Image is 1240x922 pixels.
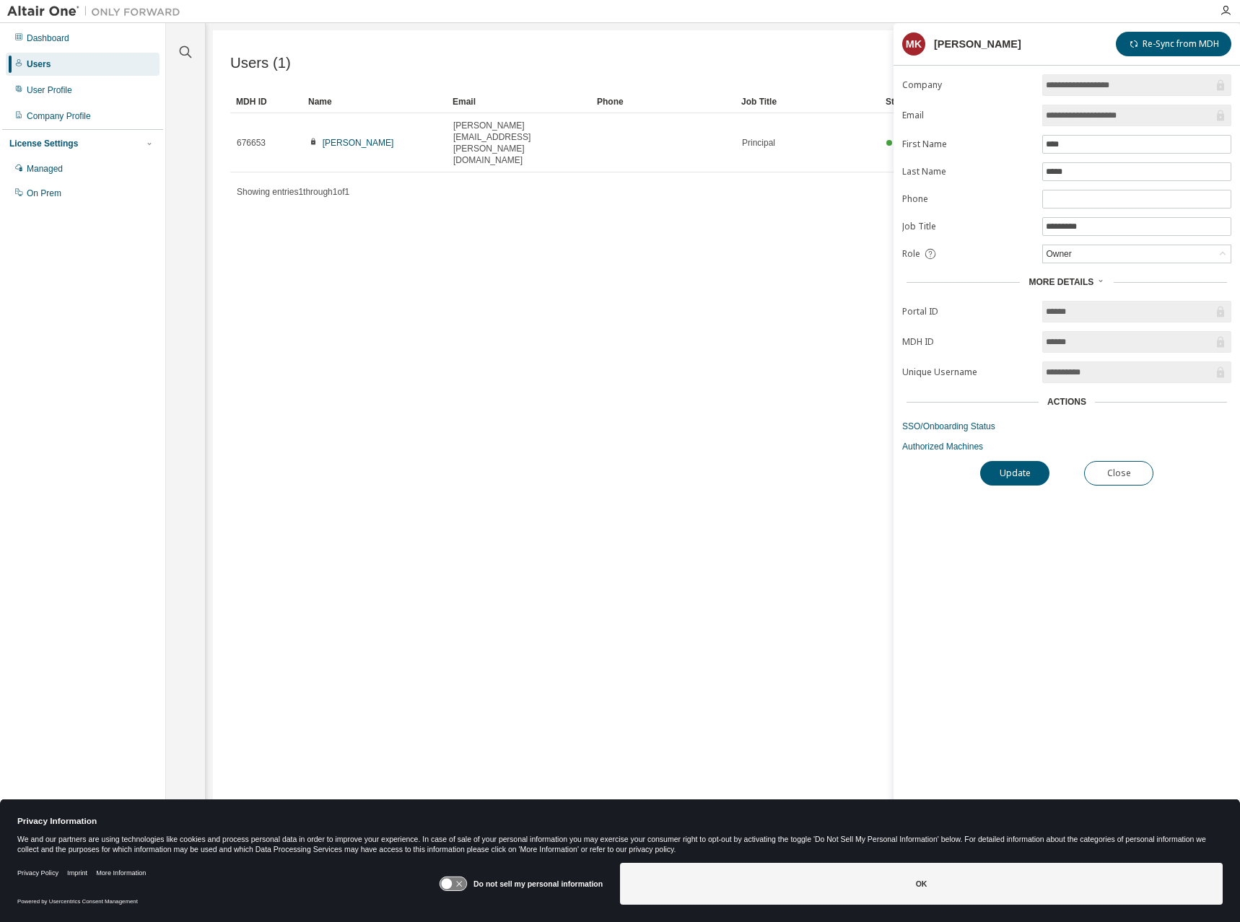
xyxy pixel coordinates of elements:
[902,248,920,260] span: Role
[27,58,51,70] div: Users
[886,90,1140,113] div: Status
[1044,246,1073,262] div: Owner
[9,138,78,149] div: License Settings
[902,441,1231,452] a: Authorized Machines
[27,188,61,199] div: On Prem
[902,336,1034,348] label: MDH ID
[902,421,1231,432] a: SSO/Onboarding Status
[1043,245,1231,263] div: Owner
[934,38,1021,50] div: [PERSON_NAME]
[7,4,188,19] img: Altair One
[1084,461,1153,486] button: Close
[27,32,69,44] div: Dashboard
[453,90,585,113] div: Email
[597,90,730,113] div: Phone
[323,138,394,148] a: [PERSON_NAME]
[902,221,1034,232] label: Job Title
[308,90,441,113] div: Name
[237,137,266,149] span: 676653
[230,55,291,71] span: Users (1)
[902,366,1034,378] label: Unique Username
[1116,32,1231,56] button: Re-Sync from MDH
[27,84,72,96] div: User Profile
[237,187,349,197] span: Showing entries 1 through 1 of 1
[1029,277,1093,287] span: More Details
[453,120,585,166] span: [PERSON_NAME][EMAIL_ADDRESS][PERSON_NAME][DOMAIN_NAME]
[902,193,1034,205] label: Phone
[980,461,1049,486] button: Update
[742,137,775,149] span: Principal
[741,90,874,113] div: Job Title
[902,139,1034,150] label: First Name
[1047,396,1086,408] div: Actions
[902,79,1034,91] label: Company
[902,110,1034,121] label: Email
[236,90,297,113] div: MDH ID
[27,163,63,175] div: Managed
[902,166,1034,177] label: Last Name
[902,32,925,56] div: MK
[27,110,91,122] div: Company Profile
[902,306,1034,317] label: Portal ID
